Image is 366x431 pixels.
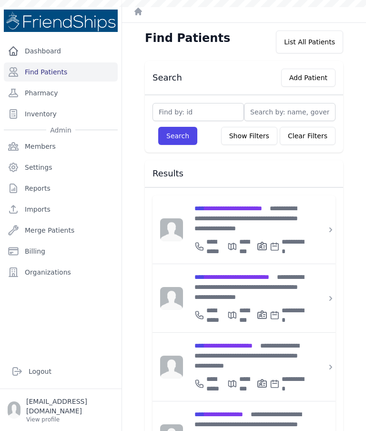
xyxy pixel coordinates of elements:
a: Merge Patients [4,221,118,240]
a: [EMAIL_ADDRESS][DOMAIN_NAME] View profile [8,397,114,423]
a: Imports [4,200,118,219]
p: [EMAIL_ADDRESS][DOMAIN_NAME] [26,397,114,416]
a: Members [4,137,118,156]
input: Find by: id [152,103,244,121]
h3: Search [152,72,182,83]
a: Settings [4,158,118,177]
a: Dashboard [4,41,118,61]
img: person-242608b1a05df3501eefc295dc1bc67a.jpg [160,287,183,310]
button: Add Patient [281,69,335,87]
input: Search by: name, government id or phone [244,103,335,121]
h1: Find Patients [145,31,230,46]
h3: Results [152,168,335,179]
p: View profile [26,416,114,423]
a: Reports [4,179,118,198]
a: Find Patients [4,62,118,82]
img: person-242608b1a05df3501eefc295dc1bc67a.jpg [160,218,183,241]
a: Pharmacy [4,83,118,103]
img: Medical Missions EMR [4,10,118,32]
a: Logout [8,362,114,381]
button: Search [158,127,197,145]
a: Billing [4,242,118,261]
div: List All Patients [276,31,343,53]
img: person-242608b1a05df3501eefc295dc1bc67a.jpg [160,356,183,379]
button: Show Filters [221,127,277,145]
a: Organizations [4,263,118,282]
span: Admin [46,125,75,135]
button: Clear Filters [280,127,335,145]
a: Inventory [4,104,118,123]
